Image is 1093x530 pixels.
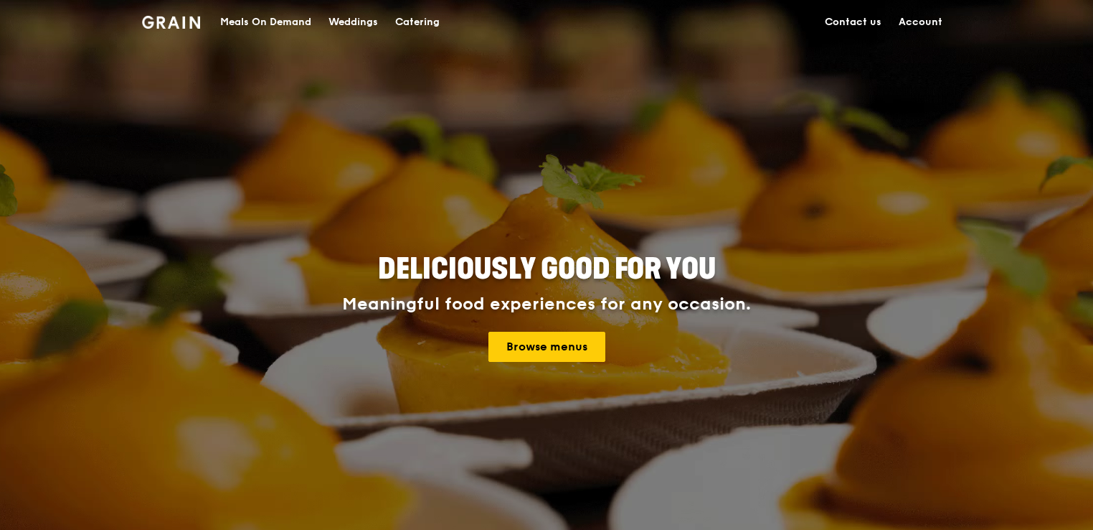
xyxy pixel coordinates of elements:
[488,332,605,362] a: Browse menus
[328,1,378,44] div: Weddings
[378,252,716,287] span: Deliciously good for you
[387,1,448,44] a: Catering
[890,1,951,44] a: Account
[816,1,890,44] a: Contact us
[395,1,440,44] div: Catering
[220,1,311,44] div: Meals On Demand
[288,294,805,315] div: Meaningful food experiences for any occasion.
[142,16,200,29] img: Grain
[320,1,387,44] a: Weddings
